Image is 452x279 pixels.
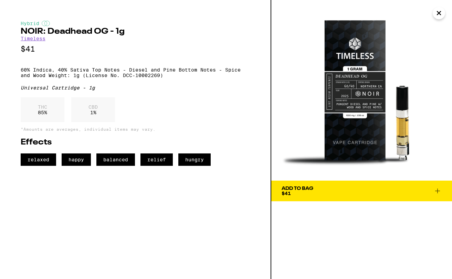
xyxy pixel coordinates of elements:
img: hybridColor.svg [42,21,50,26]
span: hungry [178,153,211,166]
span: relief [140,153,173,166]
div: 1 % [71,97,115,122]
div: Add To Bag [282,186,313,191]
p: THC [38,104,47,110]
div: Hybrid [21,21,250,26]
p: *Amounts are averages, individual items may vary. [21,127,250,131]
div: 85 % [21,97,64,122]
span: balanced [96,153,135,166]
button: Add To Bag$41 [271,181,452,201]
a: Timeless [21,36,45,41]
span: relaxed [21,153,56,166]
p: $41 [21,45,250,53]
h2: Effects [21,138,250,147]
span: Hi. Need any help? [4,5,50,10]
div: Universal Cartridge - 1g [21,85,250,90]
p: CBD [88,104,98,110]
button: Close [433,7,445,19]
h2: NOIR: Deadhead OG - 1g [21,28,250,36]
span: $41 [282,191,291,196]
p: 60% Indica, 40% Sativa Top Notes - Diesel and Pine Bottom Notes - Spice and Wood Weight: 1g (Lice... [21,67,250,78]
span: happy [62,153,91,166]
